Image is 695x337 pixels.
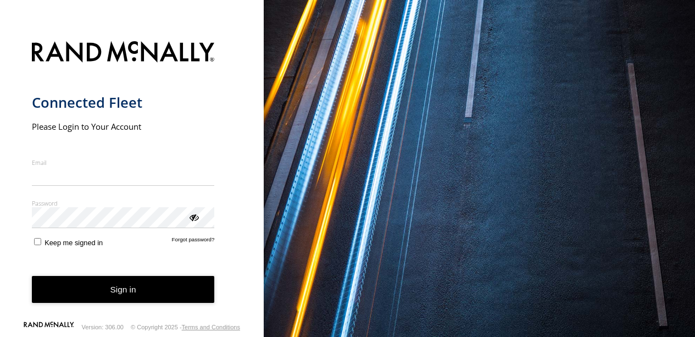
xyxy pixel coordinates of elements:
[32,93,215,112] h1: Connected Fleet
[172,236,215,247] a: Forgot password?
[32,158,215,167] label: Email
[24,322,74,333] a: Visit our Website
[131,324,240,330] div: © Copyright 2025 -
[182,324,240,330] a: Terms and Conditions
[32,121,215,132] h2: Please Login to Your Account
[34,238,41,245] input: Keep me signed in
[82,324,124,330] div: Version: 306.00
[32,199,215,207] label: Password
[188,211,199,222] div: ViewPassword
[45,239,103,247] span: Keep me signed in
[32,35,232,321] form: main
[32,39,215,67] img: Rand McNally
[32,276,215,303] button: Sign in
